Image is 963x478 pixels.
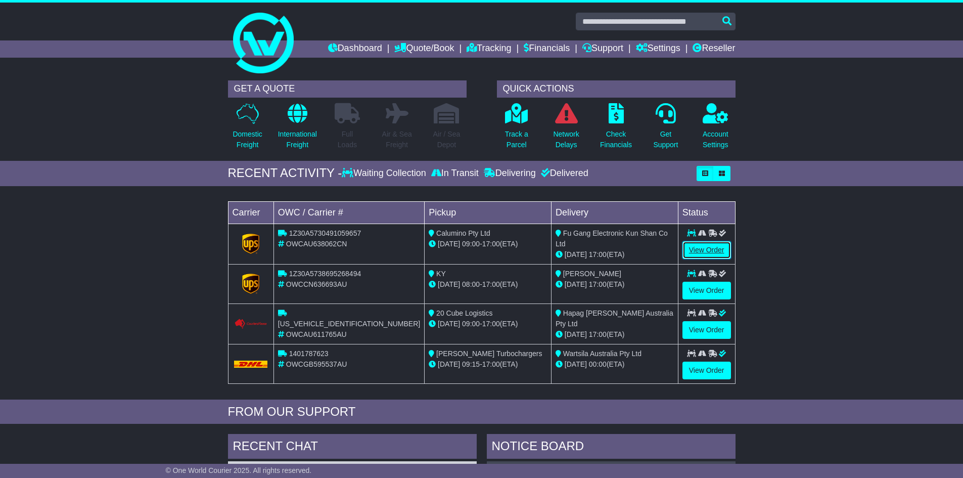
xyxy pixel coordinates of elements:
[556,309,673,328] span: Hapag [PERSON_NAME] Australia Pty Ltd
[273,201,424,224] td: OWC / Carrier #
[289,270,361,278] span: 1Z30A5738695268494
[682,241,731,259] a: View Order
[286,280,347,288] span: OWCCN636693AU
[438,360,460,368] span: [DATE]
[335,129,360,150] p: Full Loads
[166,466,312,474] span: © One World Courier 2025. All rights reserved.
[278,320,420,328] span: [US_VEHICLE_IDENTIFICATION_NUMBER]
[228,80,467,98] div: GET A QUOTE
[481,168,538,179] div: Delivering
[524,40,570,58] a: Financials
[678,201,735,224] td: Status
[278,129,317,150] p: International Freight
[487,434,736,461] div: NOTICE BOARD
[438,280,460,288] span: [DATE]
[565,280,587,288] span: [DATE]
[425,201,552,224] td: Pickup
[556,249,674,260] div: (ETA)
[286,330,347,338] span: OWCAU611765AU
[556,329,674,340] div: (ETA)
[563,270,621,278] span: [PERSON_NAME]
[600,103,632,156] a: CheckFinancials
[565,250,587,258] span: [DATE]
[429,279,547,290] div: - (ETA)
[242,274,259,294] img: GetCarrierServiceLogo
[436,350,542,358] span: [PERSON_NAME] Turbochargers
[553,103,579,156] a: NetworkDelays
[233,129,262,150] p: Domestic Freight
[505,129,528,150] p: Track a Parcel
[278,103,317,156] a: InternationalFreight
[234,319,267,329] img: Couriers_Please.png
[600,129,632,150] p: Check Financials
[289,350,329,358] span: 1401787623
[682,282,731,299] a: View Order
[556,229,668,248] span: Fu Gang Electronic Kun Shan Co Ltd
[429,359,547,370] div: - (ETA)
[653,103,678,156] a: GetSupport
[242,234,259,254] img: GetCarrierServiceLogo
[228,434,477,461] div: RECENT CHAT
[462,280,480,288] span: 08:00
[429,319,547,329] div: - (ETA)
[232,103,262,156] a: DomesticFreight
[234,361,267,368] img: DHL.png
[429,168,481,179] div: In Transit
[228,405,736,419] div: FROM OUR SUPPORT
[289,229,361,237] span: 1Z30A5730491059657
[563,350,641,358] span: Wartsila Australia Pty Ltd
[436,309,492,317] span: 20 Cube Logistics
[565,360,587,368] span: [DATE]
[462,240,480,248] span: 09:00
[565,330,587,338] span: [DATE]
[702,103,729,156] a: AccountSettings
[286,360,347,368] span: OWCGB595537AU
[467,40,511,58] a: Tracking
[551,201,678,224] td: Delivery
[682,321,731,339] a: View Order
[438,320,460,328] span: [DATE]
[693,40,735,58] a: Reseller
[589,280,607,288] span: 17:00
[342,168,428,179] div: Waiting Collection
[382,129,412,150] p: Air & Sea Freight
[636,40,680,58] a: Settings
[436,270,446,278] span: KY
[589,330,607,338] span: 17:00
[538,168,588,179] div: Delivered
[228,201,273,224] td: Carrier
[482,240,500,248] span: 17:00
[482,280,500,288] span: 17:00
[433,129,461,150] p: Air / Sea Depot
[462,360,480,368] span: 09:15
[682,362,731,379] a: View Order
[703,129,728,150] p: Account Settings
[328,40,382,58] a: Dashboard
[497,80,736,98] div: QUICK ACTIONS
[429,239,547,249] div: - (ETA)
[556,359,674,370] div: (ETA)
[482,320,500,328] span: 17:00
[653,129,678,150] p: Get Support
[582,40,623,58] a: Support
[482,360,500,368] span: 17:00
[286,240,347,248] span: OWCAU638062CN
[556,279,674,290] div: (ETA)
[394,40,454,58] a: Quote/Book
[589,360,607,368] span: 00:00
[462,320,480,328] span: 09:00
[228,166,342,181] div: RECENT ACTIVITY -
[589,250,607,258] span: 17:00
[553,129,579,150] p: Network Delays
[438,240,460,248] span: [DATE]
[436,229,490,237] span: Calumino Pty Ltd
[505,103,529,156] a: Track aParcel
